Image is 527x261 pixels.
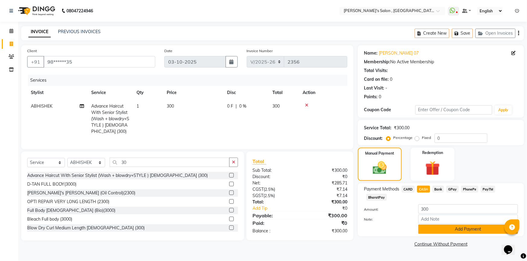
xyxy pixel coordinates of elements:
div: ₹0 [300,219,352,227]
img: _gift.svg [421,159,445,177]
span: CASH [417,186,430,193]
div: Coupon Code [364,107,415,113]
span: Bank [432,186,444,193]
a: INVOICE [28,27,51,37]
input: Search by Name/Mobile/Email/Code [43,56,155,68]
a: Add Tip [248,205,308,212]
div: Service Total: [364,125,391,131]
div: Services [28,75,352,86]
label: Client [27,48,37,54]
div: 0 [379,94,381,100]
button: Apply [495,105,512,115]
label: Amount: [359,207,414,212]
div: ₹7.14 [300,193,352,199]
span: Payment Methods [364,186,399,192]
a: PREVIOUS INVOICES [58,29,101,34]
div: ₹7.14 [300,186,352,193]
div: Payable: [248,212,300,219]
div: ₹0 [300,174,352,180]
div: ₹0 [309,205,352,212]
div: ( ) [248,193,300,199]
div: ₹285.71 [300,180,352,186]
span: BharatPay [366,194,387,201]
div: Paid: [248,219,300,227]
span: GPay [446,186,459,193]
span: 0 F [227,103,233,109]
div: ₹300.00 [300,167,352,174]
div: [PERSON_NAME]'s [PERSON_NAME] (Oil Control)(2300) [27,190,135,196]
span: 0 % [239,103,246,109]
div: Card on file: [364,76,389,83]
input: Amount [418,204,518,214]
span: CARD [402,186,415,193]
label: Date [164,48,172,54]
span: 2.5% [265,187,274,192]
span: CGST [252,187,264,192]
div: No Active Membership [364,59,518,65]
div: Total: [248,199,300,205]
input: Add Note [418,215,518,224]
button: +91 [27,56,44,68]
div: Bleach Full body (3000) [27,216,72,222]
img: _cash.svg [368,160,391,176]
a: Continue Without Payment [359,241,523,247]
span: 2.5% [265,193,274,198]
span: 300 [167,103,174,109]
input: Search or Scan [110,158,230,167]
label: Fixed [422,135,431,140]
span: Advance Haircut With Senior Stylist (Wash + blowdry+STYLE ) [DEMOGRAPHIC_DATA] (300) [91,103,129,134]
div: Sub Total: [248,167,300,174]
b: 08047224946 [66,2,93,19]
div: ₹300.00 [300,212,352,219]
span: | [236,103,237,109]
div: ₹300.00 [300,228,352,234]
div: Full Body [DEMOGRAPHIC_DATA] (Bio)(3000) [27,207,115,214]
button: Add Payment [418,225,518,234]
button: Open Invoices [475,29,516,38]
label: Redemption [422,150,443,156]
div: 0 [390,76,392,83]
div: Net: [248,180,300,186]
div: - [385,85,387,91]
label: Invoice Number [247,48,273,54]
th: Price [163,86,223,99]
th: Qty [133,86,163,99]
th: Service [88,86,133,99]
img: logo [15,2,57,19]
div: Membership: [364,59,390,65]
div: Last Visit: [364,85,384,91]
div: ₹300.00 [394,125,410,131]
span: ABHISHEK [31,103,53,109]
a: [PERSON_NAME] 07 [379,50,419,56]
div: D-TAN FULL BODY(3000) [27,181,76,187]
th: Total [269,86,299,99]
span: SGST [252,193,263,198]
div: Name: [364,50,378,56]
span: PayTM [481,186,495,193]
div: Blow Dry Curl Medium Length [DEMOGRAPHIC_DATA] (300) [27,225,145,231]
div: ( ) [248,186,300,193]
span: PhonePe [461,186,478,193]
label: Percentage [393,135,413,140]
input: Enter Offer / Coupon Code [415,105,492,115]
label: Manual Payment [365,151,394,156]
div: Advance Haircut With Senior Stylist (Wash + blowdry+STYLE ) [DEMOGRAPHIC_DATA] (300) [27,172,208,179]
button: Save [452,29,473,38]
label: Note: [359,217,414,222]
span: 300 [272,103,280,109]
div: Points: [364,94,378,100]
th: Disc [223,86,269,99]
span: Total [252,158,266,165]
div: ₹300.00 [300,199,352,205]
span: 1 [137,103,139,109]
th: Action [299,86,347,99]
div: Total Visits: [364,68,388,74]
div: Balance : [248,228,300,234]
th: Stylist [27,86,88,99]
button: Create New [415,29,449,38]
iframe: chat widget [502,237,521,255]
div: Discount: [364,135,383,142]
div: Discount: [248,174,300,180]
div: OPTI REPAIR VERY LONG LENGTH (2300) [27,199,109,205]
